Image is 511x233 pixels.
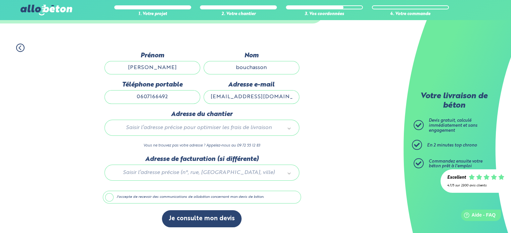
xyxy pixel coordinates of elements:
div: Domaine [35,40,52,44]
div: 2. Votre chantier [200,12,277,17]
iframe: Help widget launcher [451,207,504,226]
input: ex : contact@allobeton.fr [204,90,299,104]
div: 3. Vos coordonnées [286,12,363,17]
img: tab_keywords_by_traffic_grey.svg [76,39,82,44]
label: Nom [204,52,299,59]
label: Téléphone portable [104,81,200,89]
img: tab_domain_overview_orange.svg [27,39,33,44]
img: allobéton [20,5,72,15]
div: 4. Votre commande [372,12,449,17]
label: J'accepte de recevoir des communications de allobéton concernant mon devis de béton. [103,191,301,203]
p: Vous ne trouvez pas votre adresse ? Appelez-nous au 09 72 55 12 83 [104,142,299,149]
input: Quel est votre prénom ? [104,61,200,74]
a: Saisir l’adresse précise pour optimiser les frais de livraison [112,123,292,132]
label: Adresse e-mail [204,81,299,89]
input: Quel est votre nom de famille ? [204,61,299,74]
img: website_grey.svg [11,17,16,23]
div: 1. Votre projet [114,12,191,17]
input: ex : 0642930817 [104,90,200,104]
span: Saisir l’adresse précise pour optimiser les frais de livraison [114,123,284,132]
div: Domaine: [DOMAIN_NAME] [17,17,76,23]
label: Adresse du chantier [104,111,299,118]
label: Prénom [104,52,200,59]
button: Je consulte mon devis [162,210,242,227]
div: Mots-clés [84,40,103,44]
